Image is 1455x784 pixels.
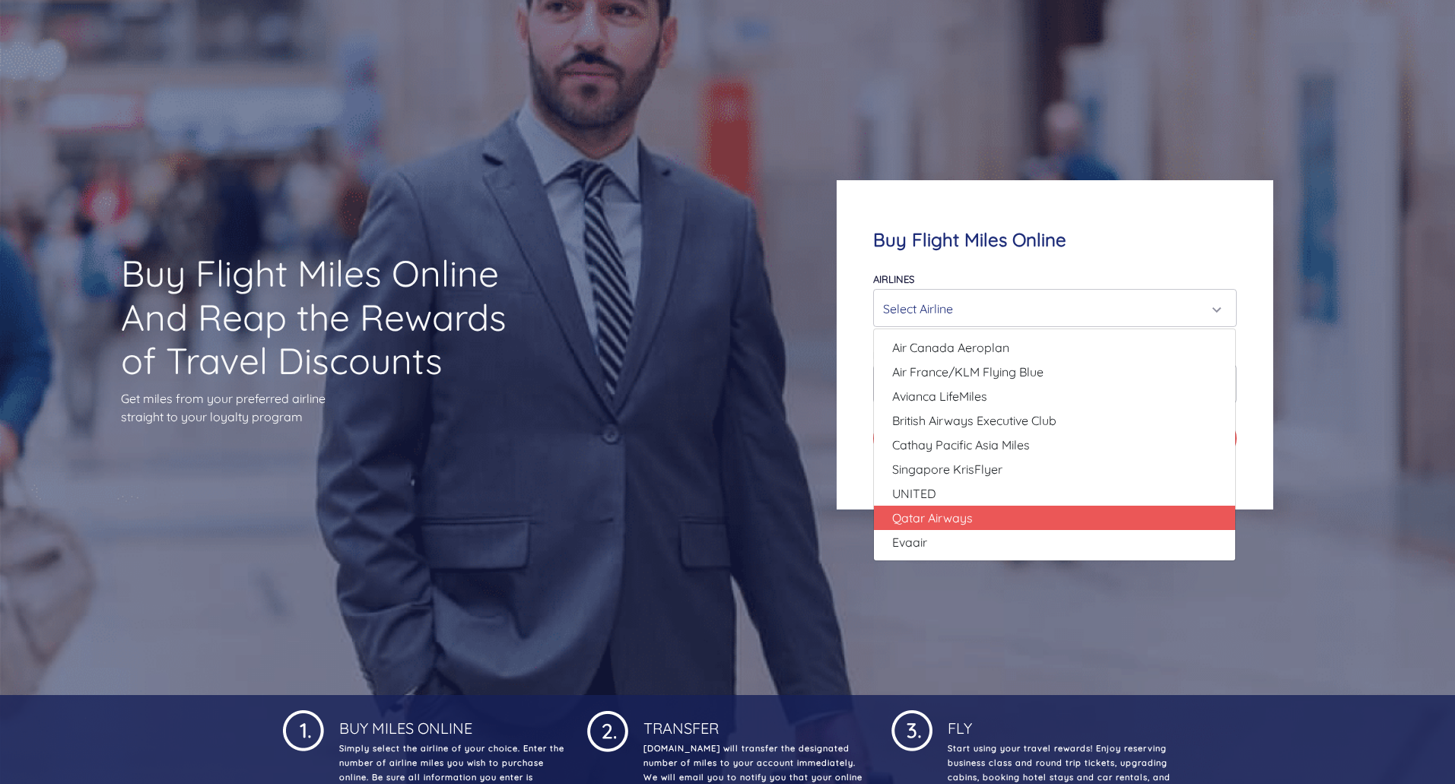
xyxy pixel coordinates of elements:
span: British Airways Executive Club [892,411,1056,430]
span: UNITED [892,484,936,503]
span: Avianca LifeMiles [892,387,987,405]
h4: Buy Flight Miles Online [873,229,1236,251]
h4: Transfer [640,707,869,738]
div: Select Airline [883,294,1217,323]
span: Evaair [892,533,927,551]
img: 1 [891,707,932,751]
label: Airlines [873,273,914,285]
p: Get miles from your preferred airline straight to your loyalty program [121,389,533,426]
span: Cathay Pacific Asia Miles [892,436,1030,454]
h4: Buy Miles Online [336,707,564,738]
h1: Buy Flight Miles Online And Reap the Rewards of Travel Discounts [121,252,533,383]
img: 1 [587,707,628,752]
span: Air Canada Aeroplan [892,338,1009,357]
img: 1 [283,707,324,751]
span: Qatar Airways [892,509,973,527]
span: Singapore KrisFlyer [892,460,1002,478]
span: Air France/KLM Flying Blue [892,363,1044,381]
button: Select Airline [873,289,1236,327]
h4: Fly [945,707,1173,738]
